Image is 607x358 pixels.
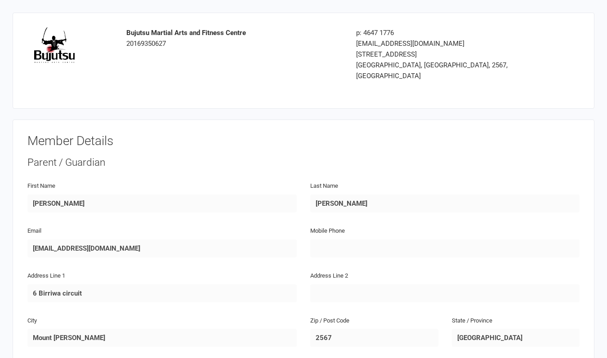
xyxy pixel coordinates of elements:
[310,226,345,236] label: Mobile Phone
[126,27,343,49] div: 20169350627
[34,27,75,63] img: image1494389336.png
[310,316,349,326] label: Zip / Post Code
[27,271,65,281] label: Address Line 1
[27,155,580,170] div: Parent / Guardian
[310,271,348,281] label: Address Line 2
[310,181,338,191] label: Last Name
[356,38,527,49] div: [EMAIL_ADDRESS][DOMAIN_NAME]
[27,134,580,148] h3: Member Details
[356,60,527,81] div: [GEOGRAPHIC_DATA], [GEOGRAPHIC_DATA], 2567, [GEOGRAPHIC_DATA]
[27,181,55,191] label: First Name
[126,29,246,37] strong: Bujutsu Martial Arts and Fitness Centre
[27,316,37,326] label: City
[27,226,41,236] label: Email
[356,49,527,60] div: [STREET_ADDRESS]
[452,316,492,326] label: State / Province
[356,27,527,38] div: p: 4647 1776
